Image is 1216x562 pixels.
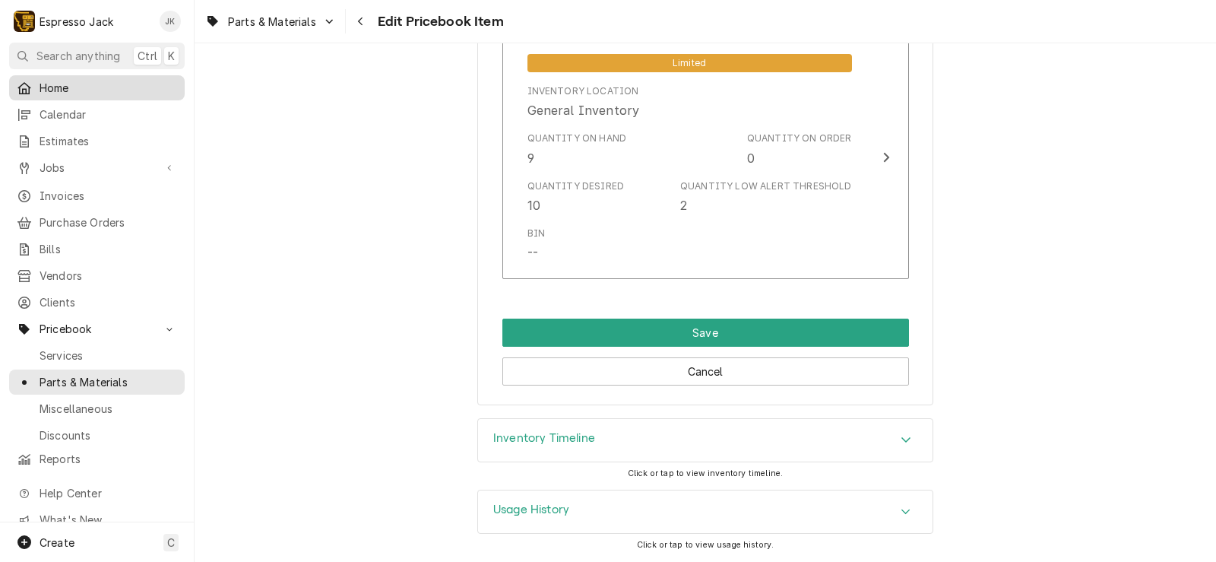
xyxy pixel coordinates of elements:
span: Parts & Materials [40,374,177,390]
a: Go to Parts & Materials [199,9,342,34]
a: Services [9,343,185,368]
span: Discounts [40,427,177,443]
div: Jack Kehoe's Avatar [160,11,181,32]
span: Edit Pricebook Item [373,11,504,32]
div: General Inventory [527,101,640,119]
div: Button Group Row [502,347,909,386]
a: Clients [9,290,185,315]
div: Button Group Row [502,319,909,347]
span: Create [40,536,74,549]
div: Limited [527,52,852,72]
div: Quantity on Hand [527,132,627,167]
div: Accordion Header [478,419,933,462]
div: 0 [747,149,755,167]
span: Help Center [40,485,176,501]
button: Accordion Details Expand Trigger [478,491,933,533]
a: Home [9,75,185,100]
div: Quantity on Order [747,132,852,167]
div: Inventory Timeline [477,418,933,462]
div: 2 [680,196,687,214]
span: Bills [40,241,177,257]
span: Invoices [40,188,177,204]
span: Pricebook [40,321,154,337]
a: Estimates [9,129,185,154]
div: Quantity Desired [527,179,625,214]
span: Home [40,80,177,96]
span: Vendors [40,268,177,284]
span: Parts & Materials [228,14,316,30]
a: Vendors [9,263,185,288]
span: Reports [40,451,177,467]
a: Go to Help Center [9,481,185,506]
h3: Usage History [493,503,569,517]
div: 9 [527,149,534,167]
button: Save [502,319,909,347]
div: Quantity Desired [527,179,625,193]
div: Button Group [502,319,909,386]
span: Ctrl [138,48,157,64]
div: Inventory Levels [502,14,909,287]
span: Miscellaneous [40,401,177,417]
div: JK [160,11,181,32]
a: Discounts [9,423,185,448]
span: Click or tap to view usage history. [637,540,774,550]
a: Go to Pricebook [9,316,185,341]
div: Bin [527,227,545,262]
span: What's New [40,512,176,528]
div: E [14,11,35,32]
div: Quantity on Hand [527,132,627,145]
span: Limited [527,54,852,72]
button: Update Inventory Level [502,35,909,279]
a: Reports [9,446,185,472]
span: K [168,48,175,64]
div: Espresso Jack [40,14,113,30]
div: Bin [527,227,545,240]
button: Search anythingCtrlK [9,43,185,69]
a: Invoices [9,183,185,208]
button: Navigate back [349,9,373,33]
div: 10 [527,196,540,214]
span: Clients [40,294,177,310]
div: Location [527,84,640,119]
span: Calendar [40,106,177,122]
a: Purchase Orders [9,210,185,235]
button: Accordion Details Expand Trigger [478,419,933,462]
span: Jobs [40,160,154,176]
span: Estimates [40,133,177,149]
div: Quantity on Order [747,132,852,145]
span: Purchase Orders [40,214,177,230]
div: Espresso Jack's Avatar [14,11,35,32]
a: Go to What's New [9,507,185,532]
span: C [167,535,175,551]
div: Usage History [477,490,933,534]
div: Inventory Location [527,84,639,98]
span: Click or tap to view inventory timeline. [628,468,783,478]
div: Quantity Low Alert Threshold [680,179,851,193]
h3: Inventory Timeline [493,431,595,446]
a: Calendar [9,102,185,127]
div: Quantity Low Alert Threshold [680,179,851,214]
a: Parts & Materials [9,370,185,395]
div: Accordion Header [478,491,933,533]
a: Miscellaneous [9,396,185,421]
a: Bills [9,237,185,262]
span: Services [40,348,177,364]
button: Cancel [502,357,909,386]
span: Search anything [36,48,120,64]
div: -- [527,243,538,262]
a: Go to Jobs [9,155,185,180]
